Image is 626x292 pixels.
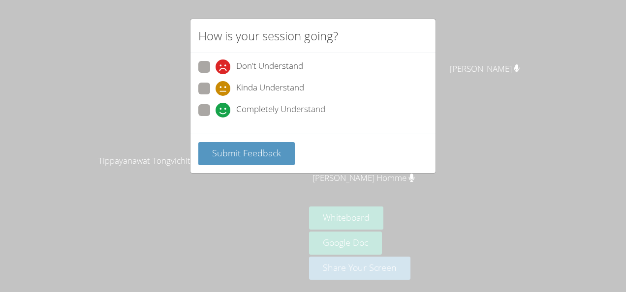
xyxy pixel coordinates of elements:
[198,142,295,165] button: Submit Feedback
[212,147,281,159] span: Submit Feedback
[236,81,304,96] span: Kinda Understand
[236,103,325,117] span: Completely Understand
[236,59,303,74] span: Don't Understand
[198,27,338,45] h2: How is your session going?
